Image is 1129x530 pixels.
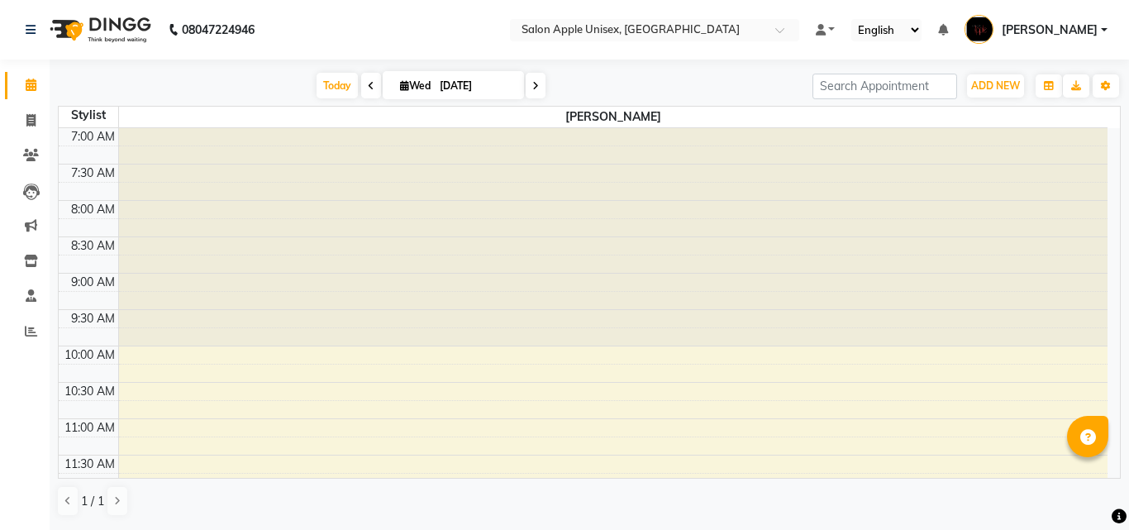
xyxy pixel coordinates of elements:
[42,7,155,53] img: logo
[68,310,118,327] div: 9:30 AM
[317,73,358,98] span: Today
[396,79,435,92] span: Wed
[965,15,993,44] img: Kajol
[61,346,118,364] div: 10:00 AM
[61,383,118,400] div: 10:30 AM
[68,201,118,218] div: 8:00 AM
[812,74,957,99] input: Search Appointment
[61,419,118,437] div: 11:00 AM
[435,74,517,98] input: 2025-09-03
[119,107,1108,127] span: [PERSON_NAME]
[61,456,118,473] div: 11:30 AM
[68,274,118,291] div: 9:00 AM
[68,128,118,146] div: 7:00 AM
[1002,21,1098,39] span: [PERSON_NAME]
[68,165,118,182] div: 7:30 AM
[967,74,1024,98] button: ADD NEW
[81,493,104,510] span: 1 / 1
[182,7,255,53] b: 08047224946
[68,237,118,255] div: 8:30 AM
[59,107,118,124] div: Stylist
[971,79,1020,92] span: ADD NEW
